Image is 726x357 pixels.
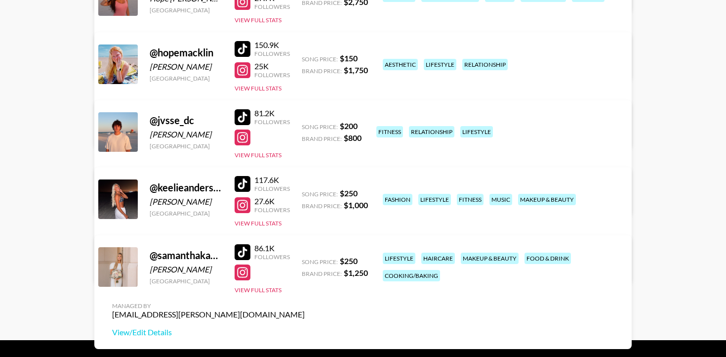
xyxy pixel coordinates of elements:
a: View/Edit Details [112,327,305,337]
div: @ samanthakayy21 [150,249,223,262]
div: [EMAIL_ADDRESS][PERSON_NAME][DOMAIN_NAME] [112,310,305,319]
div: Followers [254,253,290,261]
div: fitness [376,126,403,137]
div: Followers [254,3,290,10]
div: [GEOGRAPHIC_DATA] [150,75,223,82]
button: View Full Stats [235,220,282,227]
strong: $ 1,000 [344,200,368,210]
div: 25K [254,61,290,71]
span: Song Price: [302,55,338,63]
div: lifestyle [460,126,493,137]
button: View Full Stats [235,85,282,92]
strong: $ 250 [340,256,358,266]
div: 117.6K [254,175,290,185]
div: food & drink [524,253,571,264]
div: cooking/baking [383,270,440,281]
span: Brand Price: [302,202,342,210]
div: 150.9K [254,40,290,50]
div: makeup & beauty [518,194,576,205]
div: [PERSON_NAME] [150,62,223,72]
span: Song Price: [302,190,338,198]
strong: $ 200 [340,121,358,131]
div: [PERSON_NAME] [150,265,223,274]
div: aesthetic [383,59,418,70]
div: fitness [457,194,484,205]
div: [GEOGRAPHIC_DATA] [150,6,223,14]
div: @ keelieandersonn [150,181,223,194]
div: lifestyle [418,194,451,205]
div: [GEOGRAPHIC_DATA] [150,142,223,150]
div: [PERSON_NAME] [150,130,223,139]
div: Followers [254,71,290,79]
span: Song Price: [302,123,338,131]
span: Brand Price: [302,135,342,142]
div: [GEOGRAPHIC_DATA] [150,277,223,285]
div: relationship [409,126,454,137]
strong: $ 1,750 [344,65,368,75]
div: makeup & beauty [461,253,519,264]
div: haircare [421,253,455,264]
strong: $ 150 [340,53,358,63]
span: Song Price: [302,258,338,266]
strong: $ 250 [340,188,358,198]
div: [GEOGRAPHIC_DATA] [150,210,223,217]
div: Followers [254,206,290,214]
div: Followers [254,50,290,57]
div: 86.1K [254,243,290,253]
button: View Full Stats [235,286,282,294]
div: Managed By [112,302,305,310]
span: Brand Price: [302,270,342,277]
div: Followers [254,118,290,126]
div: lifestyle [383,253,415,264]
button: View Full Stats [235,16,282,24]
div: lifestyle [424,59,456,70]
div: 81.2K [254,108,290,118]
button: View Full Stats [235,151,282,159]
span: Brand Price: [302,67,342,75]
strong: $ 1,250 [344,268,368,277]
div: relationship [462,59,508,70]
div: 27.6K [254,196,290,206]
div: @ jvsse_dc [150,114,223,127]
div: fashion [383,194,412,205]
div: @ hopemacklin [150,46,223,59]
div: [PERSON_NAME] [150,197,223,207]
div: music [489,194,512,205]
div: Followers [254,185,290,192]
strong: $ 800 [344,133,362,142]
